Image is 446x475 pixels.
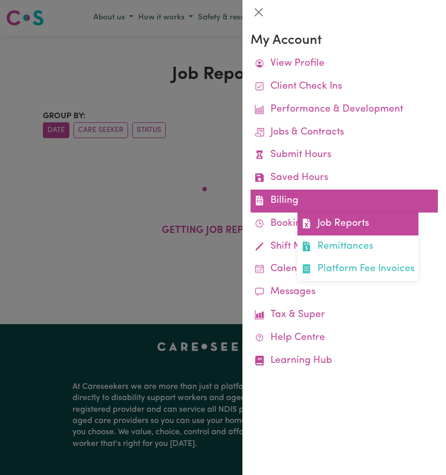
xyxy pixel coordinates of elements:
[251,98,438,121] a: Performance & Development
[251,213,438,235] a: Bookings
[251,190,438,213] a: BillingJob ReportsRemittancesPlatform Fee Invoices
[251,350,438,373] a: Learning Hub
[251,281,438,304] a: Messages
[251,121,438,144] a: Jobs & Contracts
[251,304,438,327] a: Tax & Super
[251,33,438,48] h3: My Account
[251,4,267,20] button: Close
[251,52,438,75] a: View Profile
[251,327,438,350] a: Help Centre
[298,258,418,281] a: Platform Fee Invoices
[298,235,418,258] a: Remittances
[251,258,438,281] a: Calendar
[298,213,418,235] a: Job Reports
[251,235,438,258] a: Shift Notes
[251,144,438,167] a: Submit Hours
[251,75,438,98] a: Client Check Ins
[251,167,438,190] a: Saved Hours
